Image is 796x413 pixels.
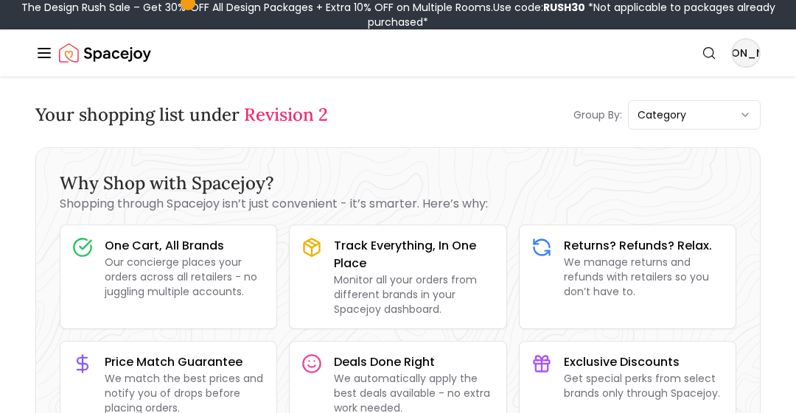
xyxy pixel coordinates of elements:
h3: Your shopping list under [35,103,328,127]
h3: Returns? Refunds? Relax. [564,237,724,255]
p: We manage returns and refunds with retailers so you don’t have to. [564,255,724,299]
h3: Why Shop with Spacejoy? [60,172,736,195]
span: Revision 2 [244,103,328,126]
button: [PERSON_NAME] [731,38,761,68]
p: Group By: [573,107,622,122]
img: Spacejoy Logo [59,38,151,68]
span: [PERSON_NAME] [733,40,759,66]
h3: Exclusive Discounts [564,353,724,371]
h3: Price Match Guarantee [105,353,265,371]
p: Get special perks from select brands only through Spacejoy. [564,371,724,400]
h3: Deals Done Right [334,353,494,371]
p: Monitor all your orders from different brands in your Spacejoy dashboard. [334,272,494,317]
h3: Track Everything, In One Place [334,237,494,272]
nav: Global [35,29,761,77]
a: Spacejoy [59,38,151,68]
h3: One Cart, All Brands [105,237,265,255]
p: Shopping through Spacejoy isn’t just convenient - it’s smarter. Here’s why: [60,195,736,213]
p: Our concierge places your orders across all retailers - no juggling multiple accounts. [105,255,265,299]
